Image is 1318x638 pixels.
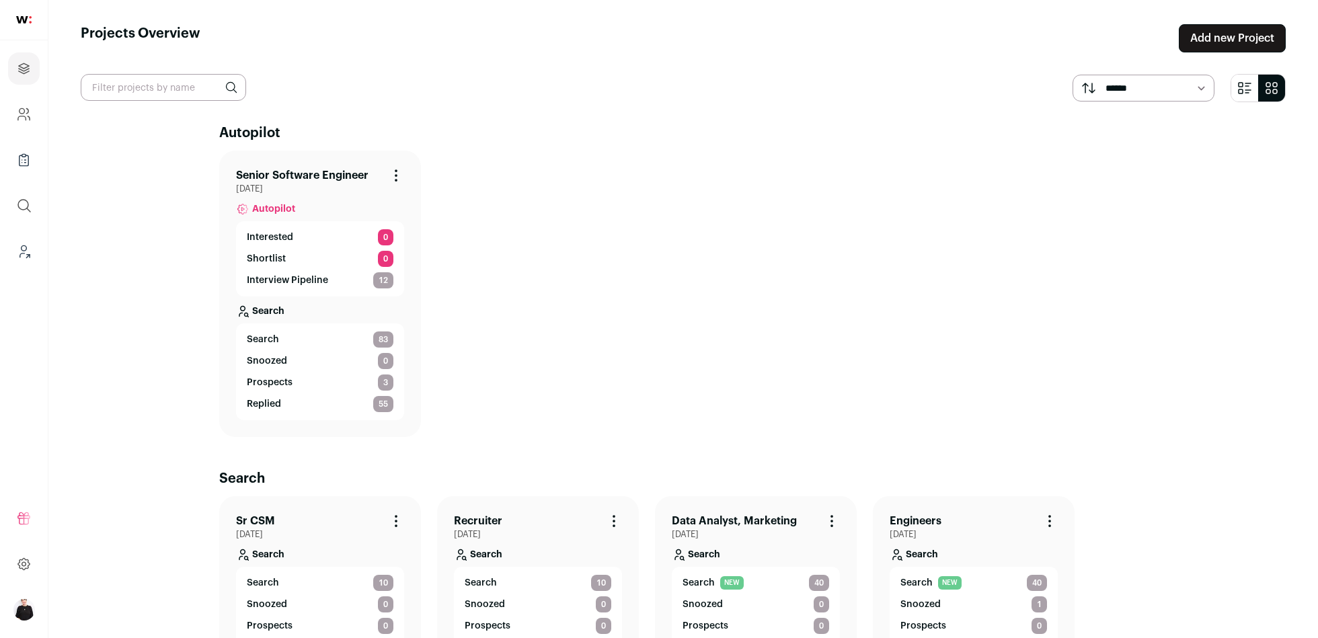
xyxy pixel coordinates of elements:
a: Interested 0 [247,229,393,245]
span: Search [465,576,497,590]
a: Leads (Backoffice) [8,235,40,268]
a: Search 83 [247,331,393,348]
span: 12 [373,272,393,288]
a: Add new Project [1179,24,1286,52]
span: [DATE] [236,529,404,540]
a: Snoozed 0 [465,596,611,612]
button: Project Actions [388,167,404,184]
a: Prospects 0 [465,618,611,634]
a: Search 10 [247,575,393,591]
span: Search [683,576,715,590]
a: Search NEW 40 [683,575,829,591]
p: Search [688,548,720,561]
a: Senior Software Engineer [236,167,369,184]
span: [DATE] [454,529,622,540]
h2: Autopilot [219,124,1147,143]
a: Engineers [890,513,941,529]
a: Autopilot [236,194,404,221]
span: 0 [596,596,611,612]
p: Search [252,548,284,561]
a: Search [236,296,404,323]
a: Replied 55 [247,396,393,412]
span: 0 [378,618,393,634]
span: [DATE] [236,184,404,194]
span: Search [247,333,279,346]
a: Recruiter [454,513,502,529]
p: Prospects [683,619,728,633]
a: Snoozed 0 [247,596,393,612]
p: Interested [247,231,293,244]
span: 10 [373,575,393,591]
span: 55 [373,396,393,412]
span: 10 [591,575,611,591]
p: Prospects [247,619,293,633]
span: 0 [814,618,829,634]
button: Open dropdown [13,599,35,621]
a: Search NEW 40 [900,575,1047,591]
p: Search [906,548,938,561]
p: Snoozed [683,598,723,611]
a: Shortlist 0 [247,251,393,267]
p: Prospects [465,619,510,633]
a: Snoozed 1 [900,596,1047,612]
a: Search [672,540,840,567]
span: 0 [596,618,611,634]
span: [DATE] [890,529,1058,540]
span: Search [900,576,933,590]
button: Project Actions [388,513,404,529]
span: 0 [378,251,393,267]
span: 0 [378,229,393,245]
a: Company Lists [8,144,40,176]
a: Search [236,540,404,567]
a: Prospects 0 [247,618,393,634]
a: Prospects 0 [900,618,1047,634]
a: Prospects 0 [683,618,829,634]
span: 40 [809,575,829,591]
span: 83 [373,331,393,348]
span: 0 [378,596,393,612]
p: Search [252,305,284,318]
span: NEW [938,576,962,590]
a: Search 10 [465,575,611,591]
p: Shortlist [247,252,286,266]
a: Prospects 3 [247,374,393,391]
span: NEW [720,576,744,590]
button: Project Actions [606,513,622,529]
span: 1 [1032,596,1047,612]
a: Snoozed 0 [683,596,829,612]
a: Sr CSM [236,513,275,529]
p: Prospects [247,376,293,389]
a: Snoozed 0 [247,353,393,369]
p: Snoozed [247,354,287,368]
span: Search [247,576,279,590]
a: Projects [8,52,40,85]
button: Project Actions [824,513,840,529]
span: Autopilot [252,202,295,216]
a: Data Analyst, Marketing [672,513,797,529]
a: Company and ATS Settings [8,98,40,130]
img: wellfound-shorthand-0d5821cbd27db2630d0214b213865d53afaa358527fdda9d0ea32b1df1b89c2c.svg [16,16,32,24]
p: Snoozed [900,598,941,611]
a: Search [890,540,1058,567]
input: Filter projects by name [81,74,246,101]
span: 0 [378,353,393,369]
button: Project Actions [1042,513,1058,529]
img: 9240684-medium_jpg [13,599,35,621]
a: Interview Pipeline 12 [247,272,393,288]
a: Search [454,540,622,567]
span: [DATE] [672,529,840,540]
span: 3 [378,374,393,391]
p: Prospects [900,619,946,633]
h1: Projects Overview [81,24,200,52]
p: Interview Pipeline [247,274,328,287]
p: Snoozed [247,598,287,611]
p: Snoozed [465,598,505,611]
h2: Search [219,469,1147,488]
span: 40 [1027,575,1047,591]
p: Search [470,548,502,561]
p: Replied [247,397,281,411]
span: 0 [814,596,829,612]
span: 0 [1032,618,1047,634]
